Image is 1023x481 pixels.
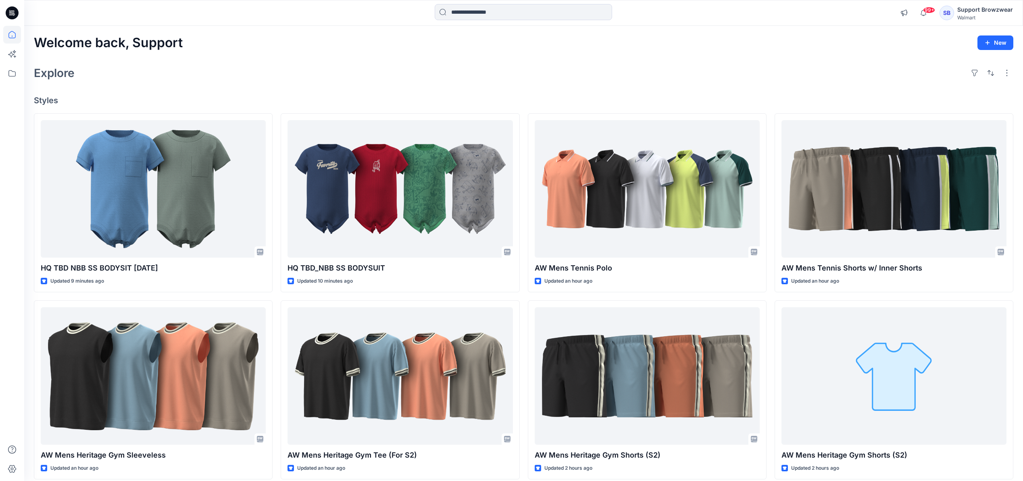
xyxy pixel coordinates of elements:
p: HQ TBD NBB SS BODYSIT [DATE] [41,262,266,274]
a: AW Mens Heritage Gym Shorts (S2) [781,307,1006,445]
h2: Welcome back, Support [34,35,183,50]
a: AW Mens Heritage Gym Tee (For S2) [288,307,513,445]
p: AW Mens Heritage Gym Tee (For S2) [288,450,513,461]
p: Updated an hour ago [544,277,592,285]
p: Updated an hour ago [50,464,98,473]
h2: Explore [34,67,75,79]
p: AW Mens Tennis Polo [535,262,760,274]
div: Support Browzwear [957,5,1013,15]
p: Updated 10 minutes ago [297,277,353,285]
h4: Styles [34,96,1013,105]
a: HQ TBD NBB SS BODYSIT 08.20.25 [41,120,266,258]
a: AW Mens Heritage Gym Shorts (S2) [535,307,760,445]
div: Walmart [957,15,1013,21]
a: HQ TBD_NBB SS BODYSUIT [288,120,513,258]
span: 99+ [923,7,935,13]
a: AW Mens Tennis Shorts w/ Inner Shorts [781,120,1006,258]
p: AW Mens Heritage Gym Sleeveless [41,450,266,461]
p: HQ TBD_NBB SS BODYSUIT [288,262,513,274]
p: Updated an hour ago [297,464,345,473]
button: New [977,35,1013,50]
p: Updated an hour ago [791,277,839,285]
p: AW Mens Tennis Shorts w/ Inner Shorts [781,262,1006,274]
p: AW Mens Heritage Gym Shorts (S2) [781,450,1006,461]
p: Updated 2 hours ago [791,464,839,473]
a: AW Mens Heritage Gym Sleeveless [41,307,266,445]
a: AW Mens Tennis Polo [535,120,760,258]
p: Updated 2 hours ago [544,464,592,473]
p: Updated 9 minutes ago [50,277,104,285]
p: AW Mens Heritage Gym Shorts (S2) [535,450,760,461]
div: SB [940,6,954,20]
